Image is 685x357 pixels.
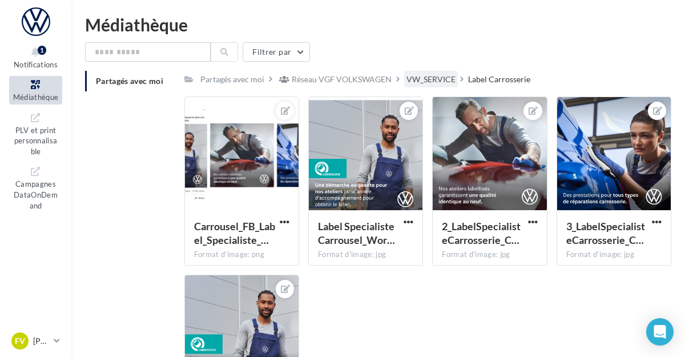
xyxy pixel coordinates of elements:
[13,93,59,102] span: Médiathèque
[14,60,58,69] span: Notifications
[566,250,662,260] div: Format d'image: jpg
[14,177,58,210] span: Campagnes DataOnDemand
[318,220,395,246] span: Label Specialiste Carrousel_Wording
[96,76,163,86] span: Partagés avec moi
[566,220,645,246] span: 3_LabelSpecialisteCarrosserie_Carrousel_VW
[9,43,62,71] button: Notifications 1
[9,109,62,159] a: PLV et print personnalisable
[646,318,674,346] div: Open Intercom Messenger
[194,250,289,260] div: Format d'image: png
[243,42,310,62] button: Filtrer par
[38,46,46,55] div: 1
[194,220,275,246] span: Carrousel_FB_Label_Specialiste_Carrosserie_Aperçu
[442,220,521,246] span: 2_LabelSpecialisteCarrosserie_Carrousel_VW
[9,76,62,104] a: Médiathèque
[318,250,413,260] div: Format d'image: jpg
[14,123,58,156] span: PLV et print personnalisable
[33,335,49,347] p: [PERSON_NAME]
[406,74,456,85] div: VW_SERVICE
[468,74,530,85] div: Label Carrosserie
[9,330,62,352] a: FV [PERSON_NAME]
[15,335,25,347] span: FV
[9,163,62,212] a: Campagnes DataOnDemand
[85,16,671,33] div: Médiathèque
[200,74,264,85] div: Partagés avec moi
[292,74,392,85] div: Réseau VGF VOLKSWAGEN
[442,250,537,260] div: Format d'image: jpg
